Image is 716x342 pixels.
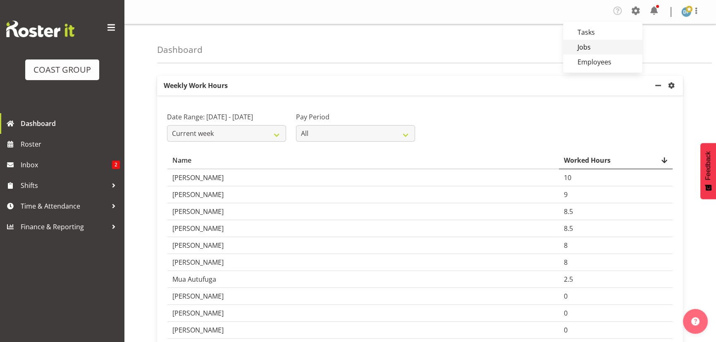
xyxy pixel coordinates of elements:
[167,169,559,186] td: [PERSON_NAME]
[691,317,699,325] img: help-xxl-2.png
[563,40,642,55] a: Jobs
[167,322,559,339] td: [PERSON_NAME]
[564,207,573,216] span: 8.5
[564,173,571,182] span: 10
[33,64,91,76] div: COAST GROUP
[167,254,559,271] td: [PERSON_NAME]
[564,258,568,267] span: 8
[6,21,74,37] img: Rosterit website logo
[666,81,680,90] a: settings
[167,237,559,254] td: [PERSON_NAME]
[296,112,415,122] label: Pay Period
[564,224,573,233] span: 8.5
[21,117,120,130] span: Dashboard
[157,45,203,55] h4: Dashboard
[563,55,642,69] a: Employees
[167,186,559,203] td: [PERSON_NAME]
[681,7,691,17] img: david-forte1134.jpg
[21,179,107,192] span: Shifts
[21,138,120,150] span: Roster
[564,325,568,335] span: 0
[21,159,112,171] span: Inbox
[564,275,573,284] span: 2.5
[167,288,559,305] td: [PERSON_NAME]
[21,200,107,212] span: Time & Attendance
[564,241,568,250] span: 8
[167,305,559,322] td: [PERSON_NAME]
[563,25,642,40] a: Tasks
[167,112,286,122] label: Date Range: [DATE] - [DATE]
[21,221,107,233] span: Finance & Reporting
[172,155,554,165] div: Name
[157,76,653,95] p: Weekly Work Hours
[112,161,120,169] span: 2
[653,76,666,95] a: minimize
[700,143,716,199] button: Feedback - Show survey
[564,292,568,301] span: 0
[704,151,712,180] span: Feedback
[167,271,559,288] td: Mua Autufuga
[167,203,559,220] td: [PERSON_NAME]
[564,309,568,318] span: 0
[167,220,559,237] td: [PERSON_NAME]
[564,190,568,199] span: 9
[564,155,668,165] div: Worked Hours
